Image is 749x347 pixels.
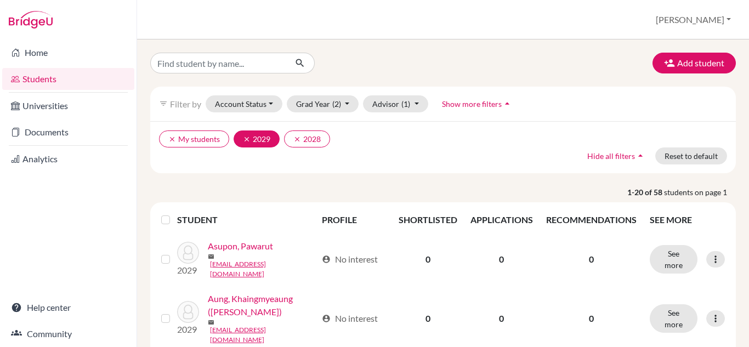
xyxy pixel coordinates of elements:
[315,207,392,233] th: PROFILE
[177,301,199,323] img: Aung, Khaingmyeaung (Ryan)
[287,95,359,112] button: Grad Year(2)
[177,242,199,264] img: Asupon, Pawarut
[2,121,134,143] a: Documents
[650,245,697,274] button: See more
[322,314,331,323] span: account_circle
[170,99,201,109] span: Filter by
[627,186,664,198] strong: 1-20 of 58
[651,9,736,30] button: [PERSON_NAME]
[9,11,53,29] img: Bridge-U
[464,207,540,233] th: APPLICATIONS
[234,130,280,147] button: clear2029
[2,95,134,117] a: Universities
[433,95,522,112] button: Show more filtersarrow_drop_up
[540,207,643,233] th: RECOMMENDATIONS
[2,297,134,318] a: Help center
[442,99,502,109] span: Show more filters
[322,255,331,264] span: account_circle
[2,323,134,345] a: Community
[208,253,214,260] span: mail
[177,207,315,233] th: STUDENT
[392,233,464,286] td: 0
[208,319,214,326] span: mail
[652,53,736,73] button: Add student
[332,99,341,109] span: (2)
[322,253,378,266] div: No interest
[2,148,134,170] a: Analytics
[159,130,229,147] button: clearMy students
[502,98,513,109] i: arrow_drop_up
[322,312,378,325] div: No interest
[159,99,168,108] i: filter_list
[2,42,134,64] a: Home
[284,130,330,147] button: clear2028
[655,147,727,164] button: Reset to default
[150,53,286,73] input: Find student by name...
[587,151,635,161] span: Hide all filters
[210,325,317,345] a: [EMAIL_ADDRESS][DOMAIN_NAME]
[177,264,199,277] p: 2029
[464,233,540,286] td: 0
[210,259,317,279] a: [EMAIL_ADDRESS][DOMAIN_NAME]
[401,99,410,109] span: (1)
[546,253,637,266] p: 0
[243,135,251,143] i: clear
[208,292,317,318] a: Aung, Khaingmyeaung ([PERSON_NAME])
[208,240,273,253] a: Asupon, Pawarut
[546,312,637,325] p: 0
[643,207,731,233] th: SEE MORE
[168,135,176,143] i: clear
[363,95,428,112] button: Advisor(1)
[293,135,301,143] i: clear
[2,68,134,90] a: Students
[650,304,697,333] button: See more
[578,147,655,164] button: Hide all filtersarrow_drop_up
[177,323,199,336] p: 2029
[664,186,736,198] span: students on page 1
[392,207,464,233] th: SHORTLISTED
[206,95,282,112] button: Account Status
[635,150,646,161] i: arrow_drop_up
